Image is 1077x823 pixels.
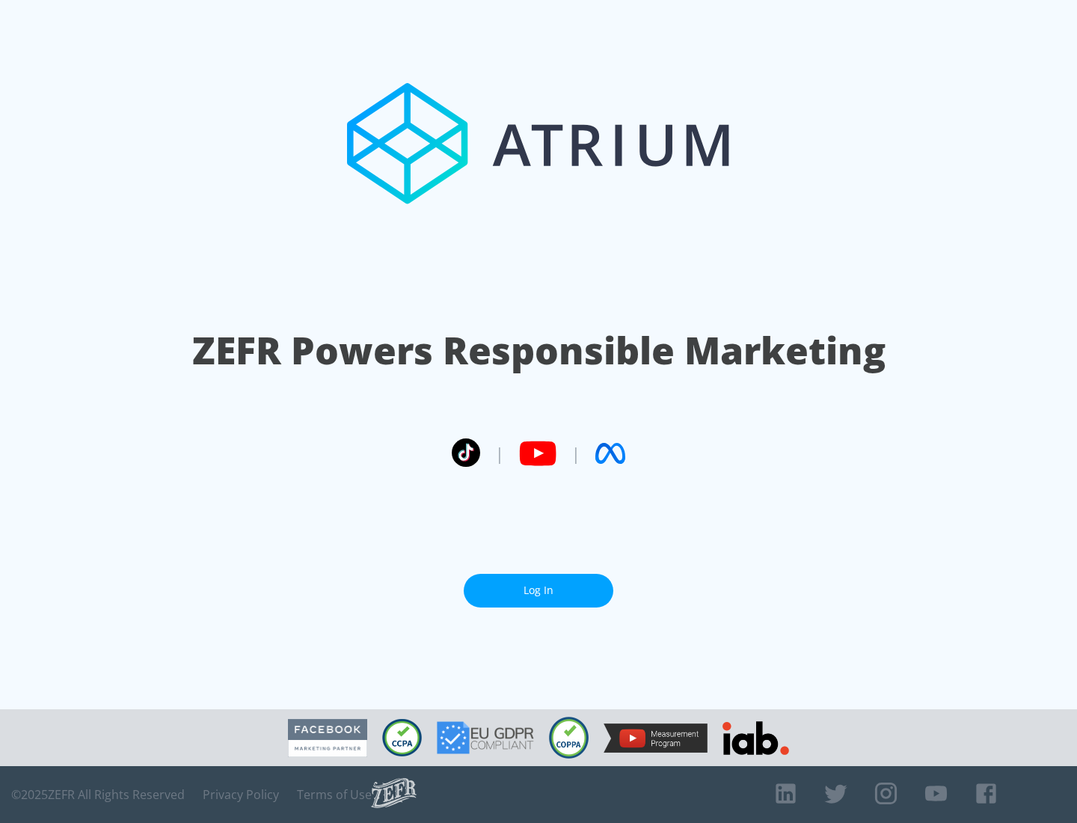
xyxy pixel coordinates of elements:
img: IAB [722,721,789,755]
img: COPPA Compliant [549,717,589,759]
img: YouTube Measurement Program [604,723,708,753]
img: GDPR Compliant [437,721,534,754]
a: Log In [464,574,613,608]
span: | [571,442,580,465]
a: Terms of Use [297,787,372,802]
span: | [495,442,504,465]
span: © 2025 ZEFR All Rights Reserved [11,787,185,802]
img: CCPA Compliant [382,719,422,756]
a: Privacy Policy [203,787,279,802]
h1: ZEFR Powers Responsible Marketing [192,325,886,376]
img: Facebook Marketing Partner [288,719,367,757]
